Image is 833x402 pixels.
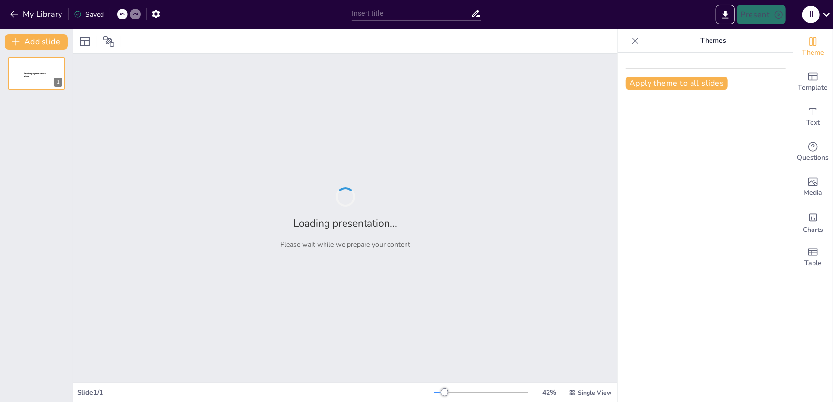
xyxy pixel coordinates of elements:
div: Get real-time input from your audience [793,134,833,170]
h2: Loading presentation... [293,216,397,230]
span: Charts [803,225,823,235]
button: My Library [7,6,66,22]
div: Saved [74,10,104,19]
div: Add text boxes [793,99,833,134]
span: Template [798,82,828,93]
p: Please wait while we prepare your content [280,240,410,249]
span: Theme [802,47,824,58]
button: Apply theme to all slides [626,77,728,90]
button: Export to PowerPoint [716,5,735,24]
div: I I [802,6,820,23]
span: Single View [578,389,611,397]
div: Add images, graphics, shapes or video [793,170,833,205]
span: Position [103,36,115,47]
span: Text [806,117,820,128]
span: Questions [797,153,829,163]
div: Layout [77,34,93,49]
input: Insert title [352,6,471,20]
span: Sendsteps presentation editor [24,72,46,77]
div: Change the overall theme [793,29,833,64]
div: 1 [54,78,62,87]
div: Add a table [793,240,833,275]
button: I I [802,5,820,24]
button: Add slide [5,34,68,50]
div: 42 % [538,388,561,397]
div: 1 [8,57,65,90]
span: Table [804,258,822,268]
div: Slide 1 / 1 [77,388,434,397]
span: Media [804,188,823,198]
button: Present [737,5,786,24]
p: Themes [643,29,784,53]
div: Add ready made slides [793,64,833,99]
div: Add charts and graphs [793,205,833,240]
